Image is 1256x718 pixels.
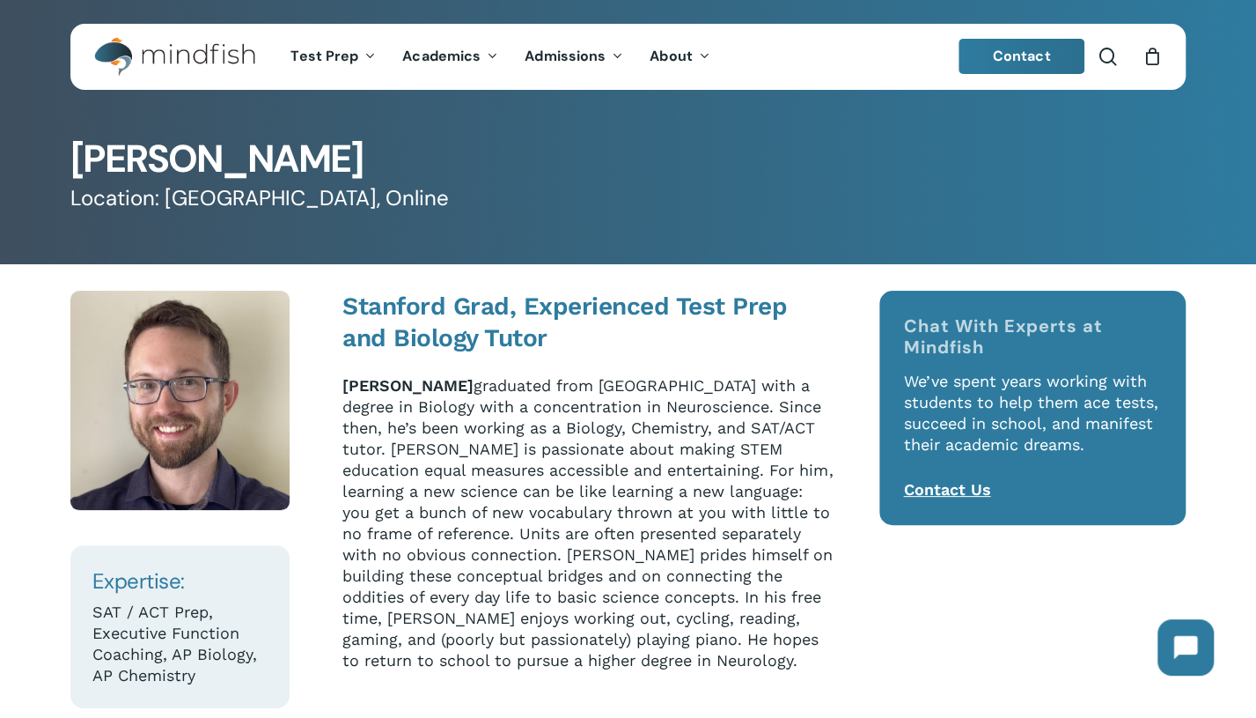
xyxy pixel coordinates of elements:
a: Cart [1142,47,1162,66]
a: Test Prep [277,49,389,64]
span: Location: [GEOGRAPHIC_DATA], Online [70,185,449,212]
img: 0 Bryson Herrick [70,291,290,510]
header: Main Menu [70,24,1186,90]
a: Academics [389,49,511,64]
span: Contact [993,47,1051,65]
span: Expertise: [92,567,185,595]
nav: Main Menu [277,24,723,90]
span: Admissions [525,47,606,65]
h1: [PERSON_NAME] [70,140,1186,178]
a: Contact Us [903,480,990,499]
iframe: Chatbot [1140,602,1231,693]
a: Admissions [511,49,636,64]
span: About [650,47,693,65]
p: SAT / ACT Prep, Executive Function Coaching, AP Biology, AP Chemistry [92,602,268,686]
span: Test Prep [290,47,358,65]
p: We’ve spent years working with students to help them ace tests, succeed in school, and manifest t... [903,371,1161,479]
span: Academics [402,47,481,65]
strong: [PERSON_NAME] [342,376,474,395]
a: About [636,49,723,64]
h4: Chat With Experts at Mindfish [903,315,1161,358]
p: graduated from [GEOGRAPHIC_DATA] with a degree in Biology with a concentration in Neuroscience. S... [342,375,834,671]
strong: Stanford Grad, Experienced Test Prep and Biology Tutor [342,292,787,352]
a: Contact [959,39,1085,74]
